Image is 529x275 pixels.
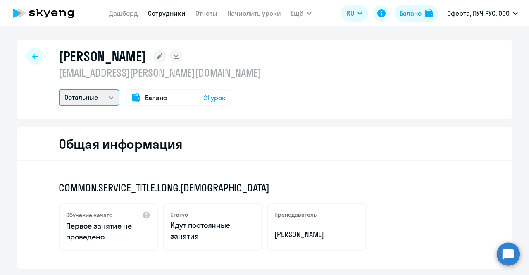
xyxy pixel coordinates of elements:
[347,8,354,18] span: RU
[395,5,438,22] button: Балансbalance
[148,9,186,17] a: Сотрудники
[341,5,368,22] button: RU
[59,181,269,194] span: COMMON.SERVICE_TITLE.LONG.[DEMOGRAPHIC_DATA]
[291,8,303,18] span: Ещё
[66,221,150,242] p: Первое занятие не проведено
[443,3,522,23] button: Оферта, ПУЧ РУС, ООО
[425,9,433,17] img: balance
[59,66,261,79] p: [EMAIL_ADDRESS][PERSON_NAME][DOMAIN_NAME]
[400,8,422,18] div: Баланс
[291,5,312,22] button: Ещё
[109,9,138,17] a: Дашборд
[274,211,317,218] h5: Преподаватель
[66,211,112,219] h5: Обучение начато
[447,8,510,18] p: Оферта, ПУЧ РУС, ООО
[170,220,255,242] p: Идут постоянные занятия
[170,211,188,218] h5: Статус
[227,9,281,17] a: Начислить уроки
[145,93,167,103] span: Баланс
[195,9,217,17] a: Отчеты
[274,229,359,240] p: [PERSON_NAME]
[59,136,182,152] h2: Общая информация
[204,93,226,103] span: 21 урок
[59,48,146,65] h1: [PERSON_NAME]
